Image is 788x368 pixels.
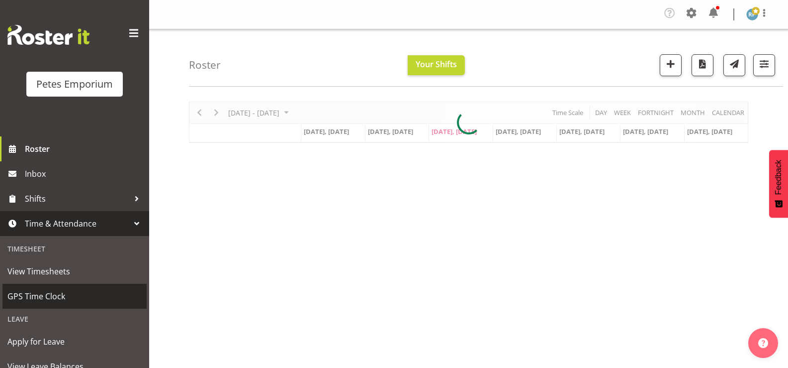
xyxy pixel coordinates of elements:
span: Apply for Leave [7,334,142,349]
img: reina-puketapu721.jpg [746,8,758,20]
button: Download a PDF of the roster according to the set date range. [692,54,713,76]
div: Petes Emporium [36,77,113,92]
img: help-xxl-2.png [758,338,768,348]
button: Send a list of all shifts for the selected filtered period to all rostered employees. [723,54,745,76]
button: Your Shifts [408,55,465,75]
button: Add a new shift [660,54,682,76]
span: GPS Time Clock [7,289,142,304]
button: Filter Shifts [753,54,775,76]
span: Roster [25,141,144,156]
button: Feedback - Show survey [769,150,788,218]
div: Leave [2,309,147,329]
a: Apply for Leave [2,329,147,354]
h4: Roster [189,59,221,71]
a: View Timesheets [2,259,147,284]
a: GPS Time Clock [2,284,147,309]
span: Shifts [25,191,129,206]
span: View Timesheets [7,264,142,279]
img: Rosterit website logo [7,25,89,45]
span: Feedback [774,160,783,195]
span: Inbox [25,166,144,181]
span: Your Shifts [416,59,457,70]
span: Time & Attendance [25,216,129,231]
div: Timesheet [2,239,147,259]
